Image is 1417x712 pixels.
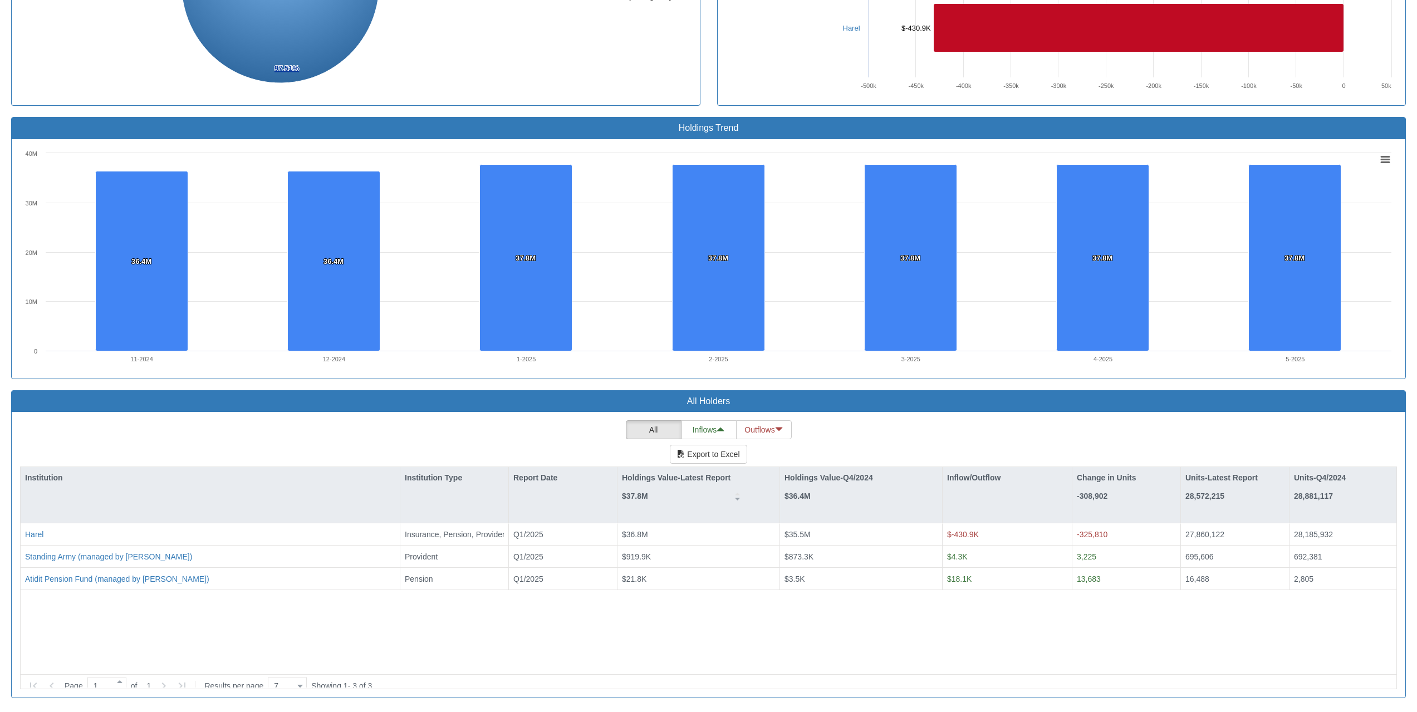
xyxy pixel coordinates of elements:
div: -325,810 [1077,529,1176,540]
span: $4.3K [947,552,968,561]
span: 1 [137,680,151,691]
button: Standing Army (managed by [PERSON_NAME]) [25,551,192,562]
text: -450k [908,82,924,89]
div: 16,488 [1185,573,1284,585]
text: -200k [1146,82,1161,89]
div: 28,185,932 [1294,529,1392,540]
text: -150k [1193,82,1209,89]
p: Change in Units [1077,472,1136,484]
tspan: 37.8M [708,254,728,262]
tspan: 37.8M [1092,254,1112,262]
text: 11-2024 [130,356,153,362]
h3: Holdings Trend [20,123,1397,133]
span: $873.3K [785,552,813,561]
text: -250k [1099,82,1114,89]
div: Q1/2025 [513,551,612,562]
strong: $36.4M [785,492,811,500]
button: Inflows [681,420,737,439]
span: $18.1K [947,574,972,583]
div: 695,606 [1185,551,1284,562]
div: of [23,676,311,696]
span: $36.8M [622,530,648,539]
div: Q1/2025 [513,529,612,540]
span: $35.5M [785,530,811,539]
tspan: 37.8M [1284,254,1305,262]
strong: 28,881,117 [1294,492,1333,500]
tspan: 37.8M [900,254,920,262]
text: 12-2024 [323,356,345,362]
div: 2,805 [1294,573,1392,585]
text: -500k [861,82,876,89]
div: 692,381 [1294,551,1392,562]
p: Holdings Value-Q4/2024 [785,472,873,484]
div: Institution Type [400,467,508,488]
text: 10M [26,298,37,305]
text: -350k [1003,82,1019,89]
span: $3.5K [785,574,805,583]
text: 1-2025 [517,356,536,362]
button: Outflows [736,420,792,439]
text: 0 [34,348,37,355]
span: $21.8K [622,574,646,583]
strong: -308,902 [1077,492,1107,500]
tspan: $-430.9K [901,24,931,32]
text: 50k [1381,82,1391,89]
div: 3,225 [1077,551,1176,562]
button: Harel [25,529,43,540]
text: 3-2025 [901,356,920,362]
tspan: 37.8M [516,254,536,262]
div: Provident [405,551,504,562]
p: Units-Latest Report [1185,472,1258,484]
div: Showing 1 - 3 of 3 [311,676,372,696]
div: 27,860,122 [1185,529,1284,540]
p: Units-Q4/2024 [1294,472,1346,484]
h3: All Holders [20,396,1397,406]
span: Results per page [204,680,263,691]
div: Q1/2025 [513,573,612,585]
text: 30M [26,200,37,207]
button: Export to Excel [670,445,747,464]
button: Atidit Pension Fund (managed by [PERSON_NAME]) [25,573,209,585]
tspan: 36.4M [323,257,344,266]
tspan: 36.4M [131,257,151,266]
text: 2-2025 [709,356,728,362]
div: Insurance, Pension, Provident [405,529,504,540]
span: $919.9K [622,552,651,561]
a: Harel [843,24,860,32]
text: -100k [1241,82,1257,89]
text: -50k [1290,82,1302,89]
strong: $37.8M [622,492,648,500]
tspan: 97.51% [274,64,300,72]
div: Institution [21,467,400,488]
text: 4-2025 [1094,356,1112,362]
text: -300k [1051,82,1066,89]
text: 0 [1342,82,1345,89]
span: $-430.9K [947,530,979,539]
strong: 28,572,215 [1185,492,1224,500]
text: -400k [955,82,971,89]
div: 13,683 [1077,573,1176,585]
button: All [626,420,681,439]
text: 20M [26,249,37,256]
div: Inflow/Outflow [943,467,1072,488]
span: Page [65,680,83,691]
text: 5-2025 [1286,356,1305,362]
p: Holdings Value-Latest Report [622,472,730,484]
div: 7 [269,680,278,691]
text: 40M [26,150,37,157]
div: Report Date [509,467,617,488]
div: Pension [405,573,504,585]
